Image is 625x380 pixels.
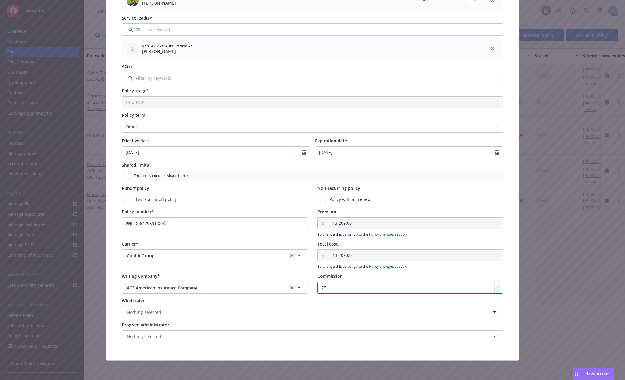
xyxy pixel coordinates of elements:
span: Program administrator [122,322,169,328]
button: Nothing selected [122,330,503,342]
span: Policy term [122,112,145,118]
svg: Calendar [302,150,306,155]
span: [PERSON_NAME] [142,48,195,54]
span: Nothing selected [127,333,161,340]
span: Senior Account Manager [142,43,195,48]
svg: Calendar [495,150,499,155]
span: % [497,285,501,291]
span: Effective date [122,138,150,144]
span: Non-recurring policy [317,185,360,191]
div: This is a runoff policy [122,194,308,205]
input: MM/DD/YYYY [315,147,495,158]
a: clear selection [288,252,296,259]
span: Nothing selected [127,309,161,315]
button: Chubb Groupclear selection [122,249,308,261]
span: Runoff policy [122,185,149,191]
a: Policy changes [369,232,394,237]
button: Nothing selected [122,306,503,318]
div: This policy contains shared limits [122,171,503,181]
input: Filter by keyword... [122,72,503,84]
input: 0.00 [329,250,503,261]
span: Nova Assist [585,371,609,376]
a: close [489,45,496,52]
span: Premium [317,209,336,215]
span: Commission [317,273,343,279]
span: Chubb Group [127,252,278,259]
span: Policy number* [122,209,154,215]
span: Carrier* [122,241,138,247]
span: Policy stage* [122,88,149,94]
button: Nova Assist [573,368,614,380]
input: Filter by keyword... [122,23,503,36]
input: 0.00 [329,218,503,229]
span: Expiration date [315,138,347,144]
button: ACE American Insurance Companyclear selection [122,282,308,294]
span: AC(s) [122,63,132,69]
span: To change this value, go to the section [317,264,504,269]
a: Policy changes [369,264,394,269]
a: clear selection [288,284,296,291]
span: To change this value, go to the section [317,232,504,237]
span: Shared limits [122,162,149,168]
span: Wholesaler [122,298,145,303]
span: ACE American Insurance Company [127,285,278,291]
input: MM/DD/YYYY [122,147,302,158]
span: Service lead(s)* [122,15,153,21]
span: Total cost [317,241,338,247]
div: Policy will not renew [317,194,504,205]
span: Writing Company* [122,273,160,279]
div: Drag to move [573,368,581,380]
